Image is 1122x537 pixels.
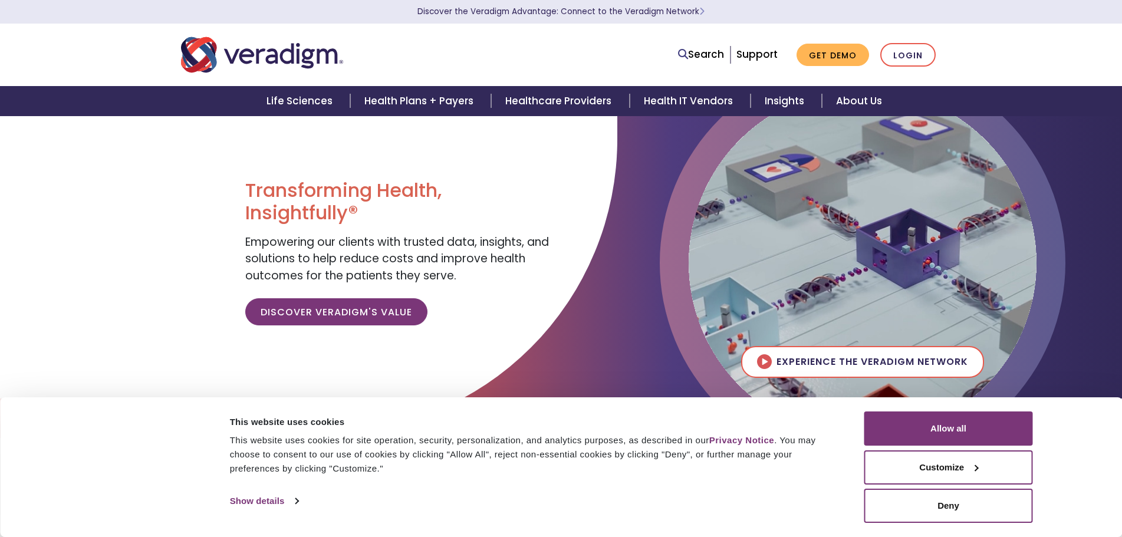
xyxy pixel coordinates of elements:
a: Get Demo [797,44,869,67]
button: Deny [864,489,1033,523]
a: Life Sciences [252,86,350,116]
a: About Us [822,86,896,116]
button: Allow all [864,411,1033,446]
a: Health Plans + Payers [350,86,491,116]
div: This website uses cookies for site operation, security, personalization, and analytics purposes, ... [230,433,838,476]
a: Login [880,43,936,67]
a: Healthcare Providers [491,86,629,116]
div: This website uses cookies [230,415,838,429]
span: Empowering our clients with trusted data, insights, and solutions to help reduce costs and improv... [245,234,549,284]
h1: Transforming Health, Insightfully® [245,179,552,225]
img: Veradigm logo [181,35,343,74]
a: Insights [751,86,822,116]
a: Search [678,47,724,62]
a: Show details [230,492,298,510]
button: Customize [864,450,1033,485]
a: Discover Veradigm's Value [245,298,427,325]
a: Health IT Vendors [630,86,751,116]
a: Support [736,47,778,61]
a: Discover the Veradigm Advantage: Connect to the Veradigm NetworkLearn More [417,6,705,17]
a: Privacy Notice [709,435,774,445]
span: Learn More [699,6,705,17]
